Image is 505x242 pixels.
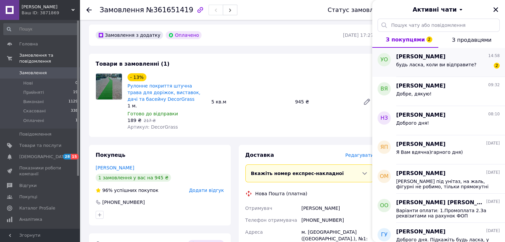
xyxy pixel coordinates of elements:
[396,62,476,67] span: будь ласка, коли ви відправите?
[127,118,141,123] span: 189 ₴
[488,82,500,88] span: 09:32
[68,99,78,105] span: 1129
[372,135,505,164] button: ЯП[PERSON_NAME][DATE]Я Вам вдячна)гарного дня)
[19,194,37,200] span: Покупці
[73,90,78,95] span: 19
[96,165,134,170] a: [PERSON_NAME]
[452,37,491,43] span: З продавцями
[378,19,500,32] input: Пошук чату або повідомлення
[372,48,505,77] button: УО[PERSON_NAME]14:58будь ласка, коли ви відправите?2
[19,143,61,149] span: Товари та послуги
[381,231,387,239] span: ГУ
[254,190,309,197] div: Нова Пошта (платна)
[372,32,438,48] button: З покупцями2
[343,32,374,38] time: [DATE] 17:27
[494,63,500,69] span: 2
[386,36,425,43] span: З покупцями
[96,187,158,194] div: успішних покупок
[293,97,358,106] div: 945 ₴
[486,170,500,175] span: [DATE]
[396,179,490,189] span: [PERSON_NAME] під унітаз, на жаль, фігурні не робимо, тільки прямокутні або квадратні.
[345,152,374,158] span: Редагувати
[19,41,38,47] span: Головна
[23,99,44,105] span: Виконані
[412,5,457,14] span: Активні чати
[63,154,71,159] span: 28
[245,206,272,211] span: Отримувач
[96,152,126,158] span: Покупець
[19,183,37,189] span: Відгуки
[488,111,500,117] span: 08:10
[396,120,429,126] span: Доброго дня!
[71,154,78,159] span: 15
[380,114,388,122] span: НЗ
[23,108,46,114] span: Скасовані
[71,108,78,114] span: 338
[396,150,463,155] span: Я Вам вдячна)гарного дня)
[96,31,163,39] div: Замовлення з додатку
[96,61,170,67] span: Товари в замовленні (1)
[86,7,92,13] div: Повернутися назад
[380,144,388,151] span: ЯП
[396,111,446,119] span: [PERSON_NAME]
[380,202,388,210] span: ОО
[127,111,178,116] span: Готово до відправки
[19,228,61,240] span: Інструменти веб-майстра та SEO
[127,102,206,109] div: 1 м.
[426,36,432,42] span: 2
[372,77,505,106] button: ВЯ[PERSON_NAME]09:32Добре, дякую!
[396,228,446,236] span: [PERSON_NAME]
[438,32,505,48] button: З продавцями
[300,214,375,226] div: [PHONE_NUMBER]
[251,171,344,176] span: Вкажіть номер експрес-накладної
[245,217,297,223] span: Телефон отримувача
[492,6,500,14] button: Закрити
[372,194,505,223] button: ОО[PERSON_NAME] [PERSON_NAME][DATE]Варіанти оплати: 1.Промоплата 2.За реквізитами на рахунок ФОП ...
[102,188,113,193] span: 96%
[209,97,292,106] div: 5 кв.м
[127,73,146,81] div: - 13%
[22,4,71,10] span: Файна Флор
[19,205,55,211] span: Каталог ProSale
[96,174,171,182] div: 1 замовлення у вас на 945 ₴
[19,131,51,137] span: Повідомлення
[380,56,388,64] span: УО
[96,74,122,99] img: Рулонне покриття штучна трава для доріжок, виставок, дачі та басейну DecorGrass
[75,80,78,86] span: 0
[396,170,446,177] span: [PERSON_NAME]
[372,164,505,194] button: ОМ[PERSON_NAME][DATE][PERSON_NAME] під унітаз, на жаль, фігурні не робимо, тільки прямокутні або ...
[380,85,388,93] span: ВЯ
[372,106,505,135] button: НЗ[PERSON_NAME]08:10Доброго дня!
[360,95,374,108] a: Редагувати
[19,52,80,64] span: Замовлення та повідомлення
[127,83,200,102] a: Рулонне покриття штучна трава для доріжок, виставок, дачі та басейну DecorGrass
[3,23,78,35] input: Пошук
[146,6,193,14] span: №361651419
[23,80,33,86] span: Нові
[23,118,44,124] span: Оплачені
[23,90,44,95] span: Прийняті
[144,118,156,123] span: 217 ₴
[486,228,500,234] span: [DATE]
[19,70,47,76] span: Замовлення
[396,91,432,96] span: Добре, дякую!
[102,199,145,206] div: [PHONE_NUMBER]
[75,118,78,124] span: 1
[488,53,500,59] span: 14:58
[391,5,486,14] button: Активні чати
[328,7,389,13] div: Статус замовлення
[189,188,224,193] span: Додати відгук
[486,141,500,146] span: [DATE]
[245,229,263,235] span: Адреса
[22,10,80,16] div: Ваш ID: 3871869
[396,141,446,148] span: [PERSON_NAME]
[127,124,178,130] span: Артикул: DecorGrass
[166,31,202,39] div: Оплачено
[396,53,446,61] span: [PERSON_NAME]
[380,173,388,180] span: ОМ
[245,152,274,158] span: Доставка
[486,199,500,205] span: [DATE]
[396,82,446,90] span: [PERSON_NAME]
[300,202,375,214] div: [PERSON_NAME]
[100,6,144,14] span: Замовлення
